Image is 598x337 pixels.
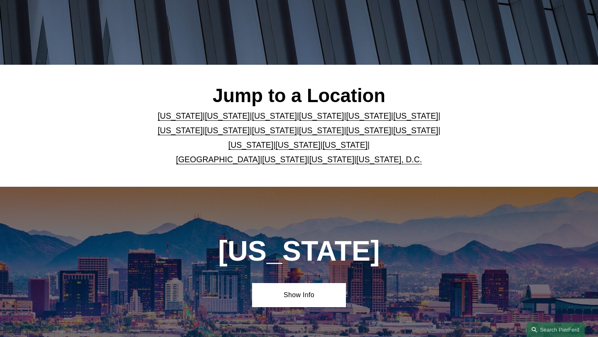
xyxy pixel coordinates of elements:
[262,155,307,164] a: [US_STATE]
[346,111,391,120] a: [US_STATE]
[299,111,344,120] a: [US_STATE]
[135,85,463,107] h2: Jump to a Location
[309,155,354,164] a: [US_STATE]
[182,235,416,267] h1: [US_STATE]
[158,126,203,135] a: [US_STATE]
[275,140,320,149] a: [US_STATE]
[356,155,422,164] a: [US_STATE], D.C.
[205,111,250,120] a: [US_STATE]
[176,155,260,164] a: [GEOGRAPHIC_DATA]
[252,111,297,120] a: [US_STATE]
[135,109,463,167] p: | | | | | | | | | | | | | | | | | |
[158,111,203,120] a: [US_STATE]
[228,140,273,149] a: [US_STATE]
[252,126,297,135] a: [US_STATE]
[346,126,391,135] a: [US_STATE]
[527,322,585,337] a: Search this site
[299,126,344,135] a: [US_STATE]
[205,126,250,135] a: [US_STATE]
[323,140,368,149] a: [US_STATE]
[252,283,346,307] a: Show Info
[393,126,438,135] a: [US_STATE]
[393,111,438,120] a: [US_STATE]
